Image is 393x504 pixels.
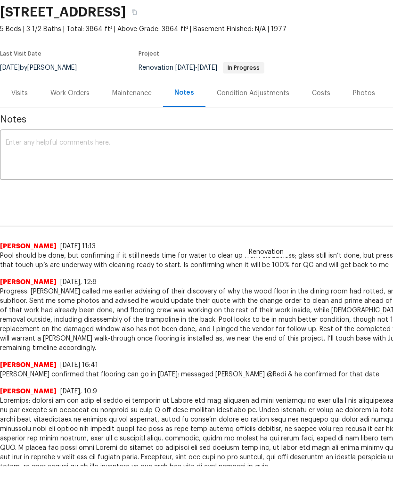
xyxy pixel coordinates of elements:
[217,89,289,98] div: Condition Adjustments
[60,388,97,395] span: [DATE], 10:9
[175,65,217,71] span: -
[312,89,330,98] div: Costs
[353,89,375,98] div: Photos
[197,65,217,71] span: [DATE]
[175,65,195,71] span: [DATE]
[139,51,159,57] span: Project
[60,362,98,368] span: [DATE] 16:41
[139,65,264,71] span: Renovation
[50,89,90,98] div: Work Orders
[126,4,143,21] button: Copy Address
[243,247,289,257] span: Renovation
[112,89,152,98] div: Maintenance
[174,88,194,98] div: Notes
[11,89,28,98] div: Visits
[60,243,96,250] span: [DATE] 11:13
[224,65,263,71] span: In Progress
[60,279,97,285] span: [DATE], 12:8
